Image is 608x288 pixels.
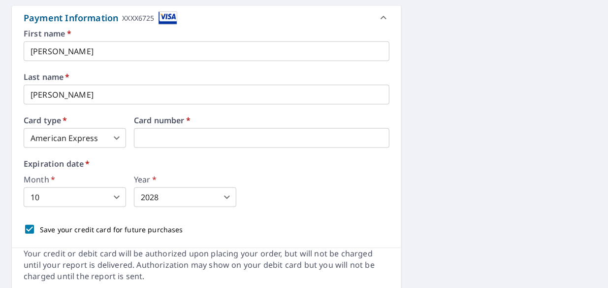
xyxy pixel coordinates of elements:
[12,6,401,30] div: Payment InformationXXXX6725cardImage
[159,11,177,25] img: cardImage
[24,160,389,168] label: Expiration date
[24,248,389,282] div: Your credit or debit card will be authorized upon placing your order, but will not be charged unt...
[24,176,126,183] label: Month
[24,30,389,37] label: First name
[122,11,154,25] div: XXXX6725
[24,128,126,148] div: American Express
[24,73,389,81] label: Last name
[134,187,236,207] div: 2028
[40,224,183,235] p: Save your credit card for future purchases
[24,11,177,25] div: Payment Information
[134,116,389,124] label: Card number
[134,128,389,148] iframe: secure payment field
[134,176,236,183] label: Year
[24,116,126,124] label: Card type
[24,187,126,207] div: 10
